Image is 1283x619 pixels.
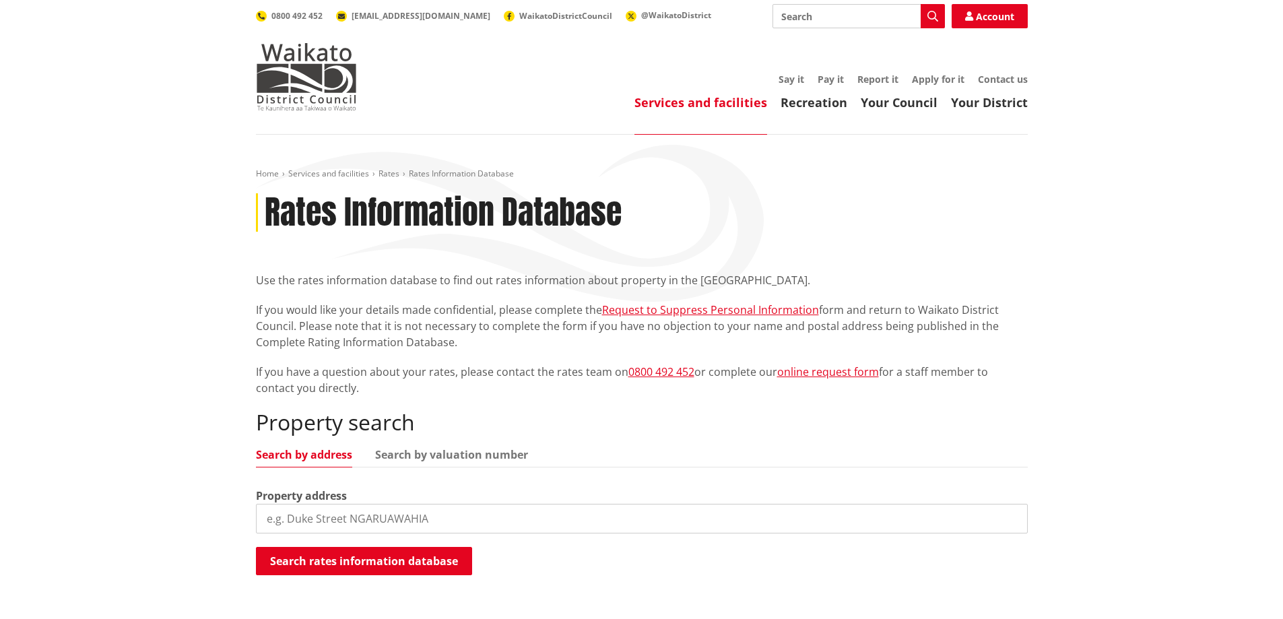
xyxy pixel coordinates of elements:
a: Recreation [781,94,847,110]
a: Your Council [861,94,937,110]
a: WaikatoDistrictCouncil [504,10,612,22]
a: Say it [779,73,804,86]
span: [EMAIL_ADDRESS][DOMAIN_NAME] [352,10,490,22]
a: 0800 492 452 [256,10,323,22]
span: 0800 492 452 [271,10,323,22]
input: e.g. Duke Street NGARUAWAHIA [256,504,1028,533]
label: Property address [256,488,347,504]
a: 0800 492 452 [628,364,694,379]
a: Rates [379,168,399,179]
a: Search by valuation number [375,449,528,460]
h2: Property search [256,410,1028,435]
a: [EMAIL_ADDRESS][DOMAIN_NAME] [336,10,490,22]
a: Account [952,4,1028,28]
p: If you have a question about your rates, please contact the rates team on or complete our for a s... [256,364,1028,396]
a: online request form [777,364,879,379]
button: Search rates information database [256,547,472,575]
p: If you would like your details made confidential, please complete the form and return to Waikato ... [256,302,1028,350]
span: @WaikatoDistrict [641,9,711,21]
a: Report it [857,73,898,86]
a: @WaikatoDistrict [626,9,711,21]
nav: breadcrumb [256,168,1028,180]
a: Search by address [256,449,352,460]
a: Pay it [818,73,844,86]
a: Your District [951,94,1028,110]
span: WaikatoDistrictCouncil [519,10,612,22]
a: Contact us [978,73,1028,86]
input: Search input [772,4,945,28]
a: Services and facilities [288,168,369,179]
span: Rates Information Database [409,168,514,179]
img: Waikato District Council - Te Kaunihera aa Takiwaa o Waikato [256,43,357,110]
h1: Rates Information Database [265,193,622,232]
a: Services and facilities [634,94,767,110]
a: Home [256,168,279,179]
p: Use the rates information database to find out rates information about property in the [GEOGRAPHI... [256,272,1028,288]
a: Apply for it [912,73,964,86]
a: Request to Suppress Personal Information [602,302,819,317]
